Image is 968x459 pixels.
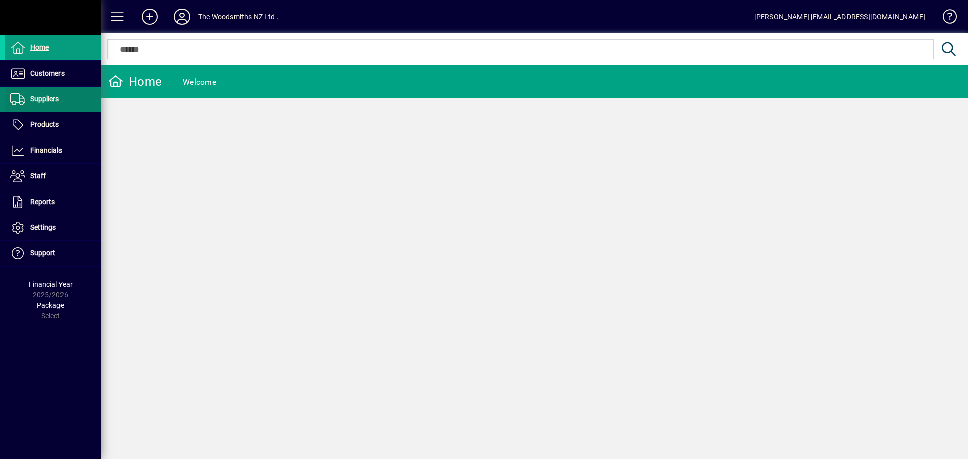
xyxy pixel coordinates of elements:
a: Settings [5,215,101,240]
button: Add [134,8,166,26]
a: Staff [5,164,101,189]
span: Customers [30,69,65,77]
span: Reports [30,198,55,206]
span: Products [30,120,59,128]
a: Financials [5,138,101,163]
div: Welcome [183,74,216,90]
a: Reports [5,189,101,215]
div: Home [108,74,162,90]
span: Suppliers [30,95,59,103]
div: [PERSON_NAME] [EMAIL_ADDRESS][DOMAIN_NAME] [754,9,925,25]
a: Support [5,241,101,266]
div: The Woodsmiths NZ Ltd . [198,9,279,25]
span: Financial Year [29,280,73,288]
a: Customers [5,61,101,86]
a: Products [5,112,101,138]
a: Knowledge Base [935,2,955,35]
span: Settings [30,223,56,231]
span: Staff [30,172,46,180]
span: Support [30,249,55,257]
span: Package [37,301,64,309]
span: Financials [30,146,62,154]
span: Home [30,43,49,51]
button: Profile [166,8,198,26]
a: Suppliers [5,87,101,112]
